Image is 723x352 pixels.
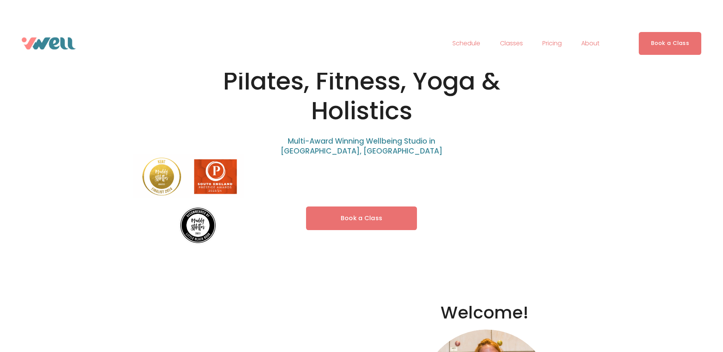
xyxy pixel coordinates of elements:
a: Book a Class [306,206,417,230]
a: Schedule [452,37,480,50]
h2: Welcome! [441,302,532,324]
a: Book a Class [639,32,702,54]
span: About [581,38,600,49]
a: folder dropdown [500,37,523,50]
a: Pricing [542,37,562,50]
span: Classes [500,38,523,49]
img: VWell [22,37,76,50]
span: Multi-Award Winning Wellbeing Studio in [GEOGRAPHIC_DATA], [GEOGRAPHIC_DATA] [281,136,442,157]
a: folder dropdown [581,37,600,50]
h1: Pilates, Fitness, Yoga & Holistics [191,66,532,126]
